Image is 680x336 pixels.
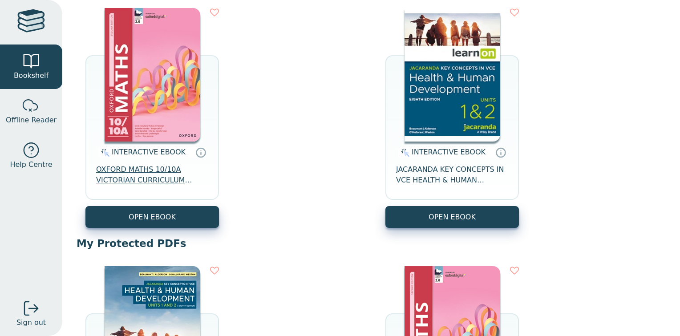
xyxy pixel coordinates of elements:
img: interactive.svg [98,147,109,158]
span: Offline Reader [6,115,57,125]
img: db0c0c84-88f5-4982-b677-c50e1668d4a0.jpg [405,8,500,142]
button: OPEN EBOOK [85,206,219,228]
a: Interactive eBooks are accessed online via the publisher’s portal. They contain interactive resou... [495,147,506,158]
span: INTERACTIVE EBOOK [112,148,186,156]
span: OXFORD MATHS 10/10A VICTORIAN CURRICULUM STUDENT ESSENTIAL DIGITAL ACCESS 2E [96,164,208,186]
span: JACARANDA KEY CONCEPTS IN VCE HEALTH & HUMAN DEVELOPMENT UNITS 1&2 LEARNON EBOOK 8E [396,164,508,186]
span: Bookshelf [14,70,49,81]
a: Interactive eBooks are accessed online via the publisher’s portal. They contain interactive resou... [195,147,206,158]
p: My Protected PDFs [77,237,666,250]
img: interactive.svg [398,147,409,158]
button: OPEN EBOOK [385,206,519,228]
span: INTERACTIVE EBOOK [412,148,486,156]
span: Sign out [16,317,46,328]
img: ad14e616-d8f7-4365-ade2-4097b8dc03aa.jpg [105,8,200,142]
span: Help Centre [10,159,52,170]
